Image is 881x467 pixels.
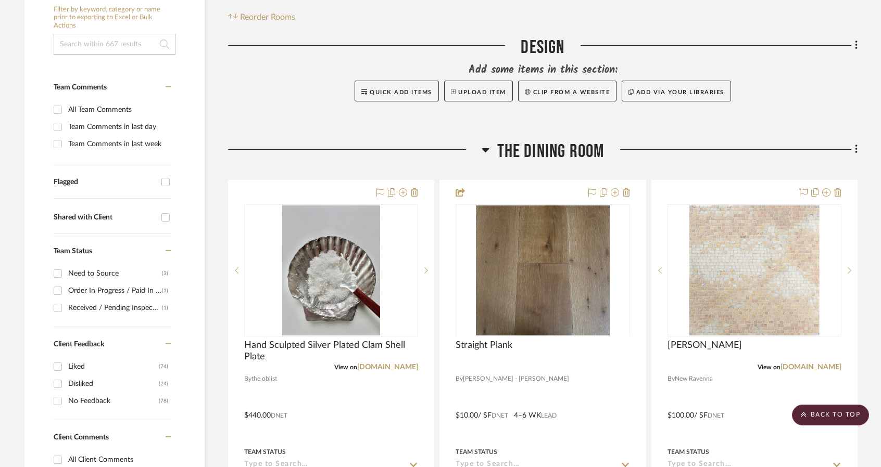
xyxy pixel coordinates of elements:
div: (1) [162,300,168,316]
div: Team Comments in last day [68,119,168,135]
span: Client Feedback [54,341,104,348]
span: By [244,374,251,384]
h6: Filter by keyword, category or name prior to exporting to Excel or Bulk Actions [54,6,175,30]
span: Team Status [54,248,92,255]
div: (3) [162,265,168,282]
div: (24) [159,375,168,392]
span: Client Comments [54,434,109,441]
span: the oblist [251,374,277,384]
span: By [668,374,675,384]
span: Straight Plank [456,340,512,351]
span: Quick Add Items [370,89,432,95]
div: Flagged [54,178,156,187]
a: [DOMAIN_NAME] [781,364,841,371]
div: Team Comments in last week [68,136,168,152]
button: Reorder Rooms [228,11,295,23]
div: (74) [159,358,168,375]
div: (78) [159,393,168,409]
div: Add some items in this section: [228,63,858,77]
div: Order In Progress / Paid In Full w/ Freight, No Balance due [68,282,162,299]
div: All Team Comments [68,101,168,118]
div: Team Status [456,447,497,457]
img: Dawn Mist [689,205,820,335]
div: No Feedback [68,393,159,409]
span: New Ravenna [675,374,713,384]
span: The Dining Room [497,140,605,163]
span: [PERSON_NAME] [668,340,742,351]
img: Hand Sculpted Silver Plated Clam Shell Plate [282,205,380,335]
div: Disliked [68,375,159,392]
span: [PERSON_NAME] - [PERSON_NAME] [463,374,569,384]
div: 0 [668,205,841,336]
div: (1) [162,282,168,299]
div: Liked [68,358,159,375]
div: Received / Pending Inspection [68,300,162,316]
span: Team Comments [54,84,107,91]
span: Reorder Rooms [240,11,295,23]
div: Team Status [668,447,709,457]
div: Shared with Client [54,213,156,222]
span: By [456,374,463,384]
div: Team Status [244,447,286,457]
div: 0 [456,205,629,336]
span: View on [334,364,357,370]
div: Need to Source [68,265,162,282]
scroll-to-top-button: BACK TO TOP [792,405,869,425]
input: Search within 667 results [54,34,175,55]
span: View on [758,364,781,370]
button: Upload Item [444,81,513,101]
button: Add via your libraries [622,81,731,101]
button: Clip from a website [518,81,616,101]
img: Straight Plank [476,205,610,335]
span: Hand Sculpted Silver Plated Clam Shell Plate [244,340,418,362]
button: Quick Add Items [355,81,439,101]
a: [DOMAIN_NAME] [357,364,418,371]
